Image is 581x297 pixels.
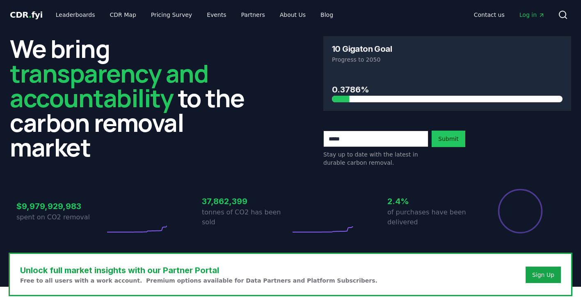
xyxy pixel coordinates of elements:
[235,7,272,22] a: Partners
[314,7,340,22] a: Blog
[387,207,476,227] p: of purchases have been delivered
[10,9,43,21] a: CDR.fyi
[10,36,258,159] h2: We bring to the carbon removal market
[532,271,554,279] a: Sign Up
[513,7,551,22] a: Log in
[10,56,208,115] span: transparency and accountability
[10,10,43,20] span: CDR fyi
[202,195,290,207] h3: 37,862,399
[273,7,312,22] a: About Us
[200,7,233,22] a: Events
[467,7,551,22] nav: Main
[432,131,465,147] button: Submit
[332,45,392,53] h3: 10 Gigaton Goal
[49,7,340,22] nav: Main
[16,212,105,222] p: spent on CO2 removal
[332,55,563,64] p: Progress to 2050
[103,7,143,22] a: CDR Map
[497,188,543,234] div: Percentage of sales delivered
[49,7,102,22] a: Leaderboards
[387,195,476,207] h3: 2.4%
[323,150,428,167] p: Stay up to date with the latest in durable carbon removal.
[519,11,545,19] span: Log in
[16,200,105,212] h3: $9,979,929,983
[20,276,377,285] p: Free to all users with a work account. Premium options available for Data Partners and Platform S...
[202,207,290,227] p: tonnes of CO2 has been sold
[526,267,561,283] button: Sign Up
[144,7,199,22] a: Pricing Survey
[20,264,377,276] h3: Unlock full market insights with our Partner Portal
[29,10,32,20] span: .
[332,83,563,96] h3: 0.3786%
[467,7,511,22] a: Contact us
